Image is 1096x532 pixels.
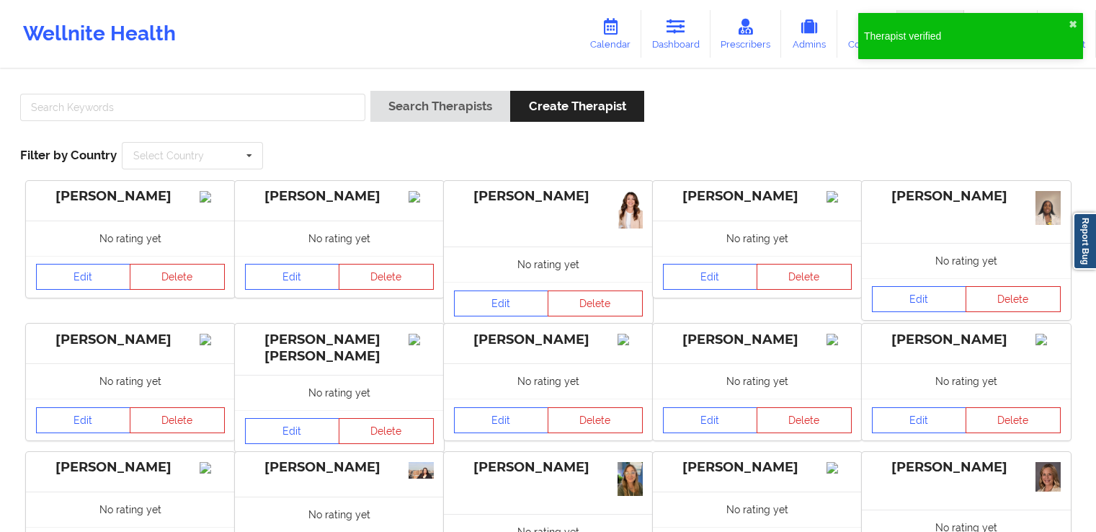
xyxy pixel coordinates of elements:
a: Edit [36,264,131,290]
button: Create Therapist [510,91,643,122]
div: No rating yet [26,221,235,256]
a: Edit [663,407,758,433]
img: Image%2Fplaceholer-image.png [409,191,434,203]
div: No rating yet [26,363,235,399]
input: Search Keywords [20,94,365,121]
div: [PERSON_NAME] [663,332,852,348]
div: No rating yet [653,492,862,527]
div: [PERSON_NAME] [36,188,225,205]
button: Delete [339,418,434,444]
img: Image%2Fplaceholer-image.png [618,334,643,345]
a: Edit [454,407,549,433]
a: Prescribers [710,10,782,58]
button: Delete [757,407,852,433]
button: Delete [757,264,852,290]
a: Edit [245,418,340,444]
div: No rating yet [862,243,1071,278]
div: [PERSON_NAME] [872,459,1061,476]
button: Delete [130,407,225,433]
div: [PERSON_NAME] [245,459,434,476]
a: Calendar [579,10,641,58]
div: [PERSON_NAME] [245,188,434,205]
img: a156b7d1-5c2d-4531-befc-fac5bf7c8c9a_IMG_6191.jpeg [618,191,643,229]
img: Image%2Fplaceholer-image.png [827,462,852,474]
button: Delete [966,407,1061,433]
img: Image%2Fplaceholer-image.png [827,191,852,203]
a: Edit [245,264,340,290]
img: 76ee8291-8f17-44e6-8fc5-4c7847326203_headshot.jpg [1035,462,1061,492]
button: Delete [130,264,225,290]
img: Image%2Fplaceholer-image.png [200,191,225,203]
div: No rating yet [653,221,862,256]
a: Coaches [837,10,897,58]
img: Image%2Fplaceholer-image.png [409,334,434,345]
div: No rating yet [235,221,444,256]
div: [PERSON_NAME] [36,332,225,348]
img: 6d848580-6d87-4268-ae6d-cc21127a4ff5_20250626_005658.jpg [1035,191,1061,225]
img: Image%2Fplaceholer-image.png [200,462,225,474]
button: Delete [548,407,643,433]
div: [PERSON_NAME] [454,332,643,348]
div: [PERSON_NAME] [872,332,1061,348]
button: close [1069,19,1077,30]
button: Delete [548,291,643,316]
div: [PERSON_NAME] [872,188,1061,205]
div: No rating yet [26,492,235,527]
div: Select Country [133,151,204,161]
div: [PERSON_NAME] [663,459,852,476]
img: Image%2Fplaceholer-image.png [827,334,852,345]
div: [PERSON_NAME] [36,459,225,476]
div: No rating yet [235,497,444,532]
div: [PERSON_NAME] [454,188,643,205]
button: Search Therapists [370,91,510,122]
div: No rating yet [653,363,862,399]
a: Report Bug [1073,213,1096,270]
a: Admins [781,10,837,58]
a: Dashboard [641,10,710,58]
a: Edit [872,286,967,312]
div: No rating yet [235,375,444,410]
a: Edit [36,407,131,433]
a: Edit [663,264,758,290]
span: Filter by Country [20,148,117,162]
a: Edit [872,407,967,433]
div: Therapist verified [864,29,1069,43]
div: No rating yet [444,363,653,399]
div: [PERSON_NAME] [663,188,852,205]
a: Edit [454,291,549,316]
button: Delete [966,286,1061,312]
img: 56804b98-7a2f-4106-968d-f09fea9c123c_IMG_20250415_114551_(1).jpg [409,462,434,479]
img: Image%2Fplaceholer-image.png [1035,334,1061,345]
button: Delete [339,264,434,290]
div: No rating yet [444,247,653,282]
img: Image%2Fplaceholer-image.png [200,334,225,345]
img: e7099212-b01d-455a-9d9f-c09e9b7c51eb_IMG_2823.jpeg [618,462,643,496]
div: [PERSON_NAME] [PERSON_NAME] [245,332,434,365]
div: [PERSON_NAME] [454,459,643,476]
div: No rating yet [862,363,1071,399]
